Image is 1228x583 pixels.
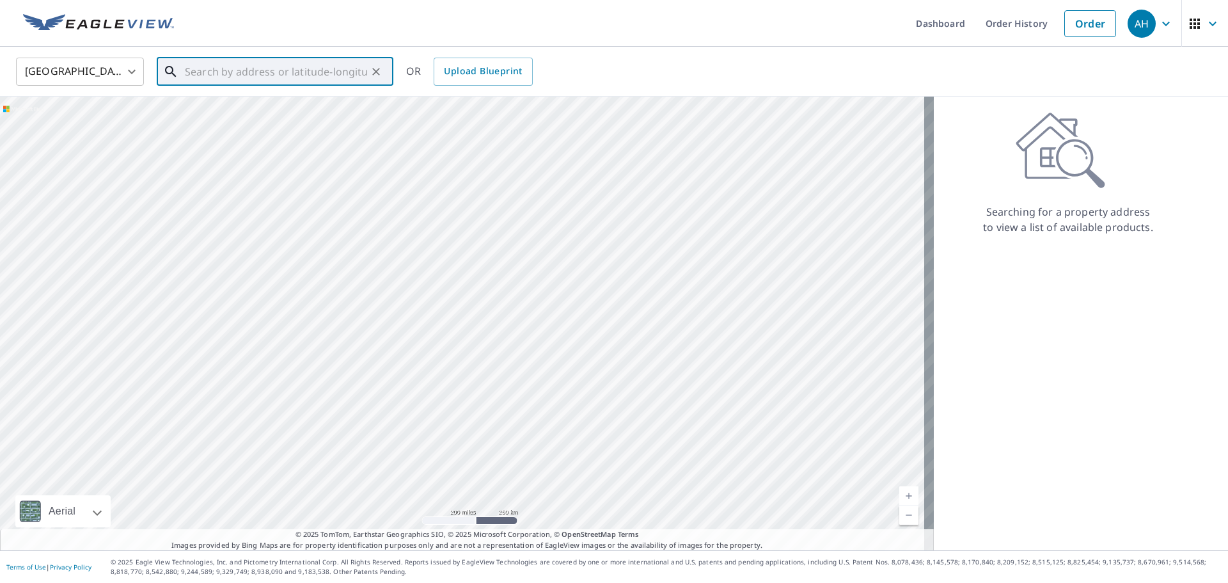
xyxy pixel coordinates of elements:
[406,58,533,86] div: OR
[1064,10,1116,37] a: Order
[562,529,615,539] a: OpenStreetMap
[899,486,918,506] a: Current Level 5, Zoom In
[111,557,1222,577] p: © 2025 Eagle View Technologies, Inc. and Pictometry International Corp. All Rights Reserved. Repo...
[45,495,79,527] div: Aerial
[295,529,639,540] span: © 2025 TomTom, Earthstar Geographics SIO, © 2025 Microsoft Corporation, ©
[16,54,144,90] div: [GEOGRAPHIC_DATA]
[618,529,639,539] a: Terms
[899,506,918,525] a: Current Level 5, Zoom Out
[367,63,385,81] button: Clear
[444,63,522,79] span: Upload Blueprint
[6,563,46,571] a: Terms of Use
[15,495,111,527] div: Aerial
[50,563,91,571] a: Privacy Policy
[185,54,367,90] input: Search by address or latitude-longitude
[434,58,532,86] a: Upload Blueprint
[6,563,91,571] p: |
[23,14,174,33] img: EV Logo
[982,204,1154,235] p: Searching for a property address to view a list of available products.
[1128,10,1156,38] div: AH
